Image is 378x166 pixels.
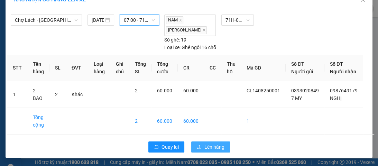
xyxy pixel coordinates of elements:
[166,16,183,24] span: NAM
[330,61,343,67] span: Số ĐT
[178,55,204,81] th: CR
[247,88,280,93] span: CL1408250001
[151,108,178,135] td: 60.000
[291,69,313,74] span: Người gửi
[166,26,207,34] span: [PERSON_NAME]
[15,15,78,25] span: Chợ Lách - Sài Gòn
[157,88,172,93] span: 60.000
[27,81,49,108] td: 2 BAO
[7,55,27,81] th: STT
[164,36,186,44] div: 19
[183,88,199,93] span: 60.000
[148,141,184,153] button: rollbackQuay lại
[151,55,178,81] th: Tổng cước
[154,145,159,150] span: rollback
[164,44,216,51] div: Ghế ngồi 16 chỗ
[49,55,66,81] th: SL
[330,88,358,93] span: 0987649179
[66,81,88,108] td: Khác
[27,108,49,135] td: Tổng cộng
[129,108,151,135] td: 2
[178,108,204,135] td: 60.000
[129,55,151,81] th: Tổng SL
[221,55,241,81] th: Thu hộ
[7,81,27,108] td: 1
[197,145,202,150] span: upload
[55,92,58,97] span: 2
[164,36,180,44] span: Số ghế:
[291,95,302,101] span: 7 MY
[241,55,286,81] th: Mã GD
[179,18,182,22] span: close
[204,55,221,81] th: CC
[92,16,104,24] input: 14/08/2025
[202,28,206,32] span: close
[164,44,181,51] span: Loại xe:
[27,55,49,81] th: Tên hàng
[66,55,88,81] th: ĐVT
[241,108,286,135] td: 1
[291,88,319,93] span: 0393020849
[88,55,110,81] th: Loại hàng
[204,143,224,151] span: Lên hàng
[291,61,304,67] span: Số ĐT
[191,141,230,153] button: uploadLên hàng
[124,15,155,25] span: 07:00 - 71H-02.797
[110,55,129,81] th: Ghi chú
[135,88,138,93] span: 2
[330,95,342,101] span: NGHỊ
[162,143,179,151] span: Quay lại
[330,69,356,74] span: Người nhận
[225,15,250,25] span: 71H-02.797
